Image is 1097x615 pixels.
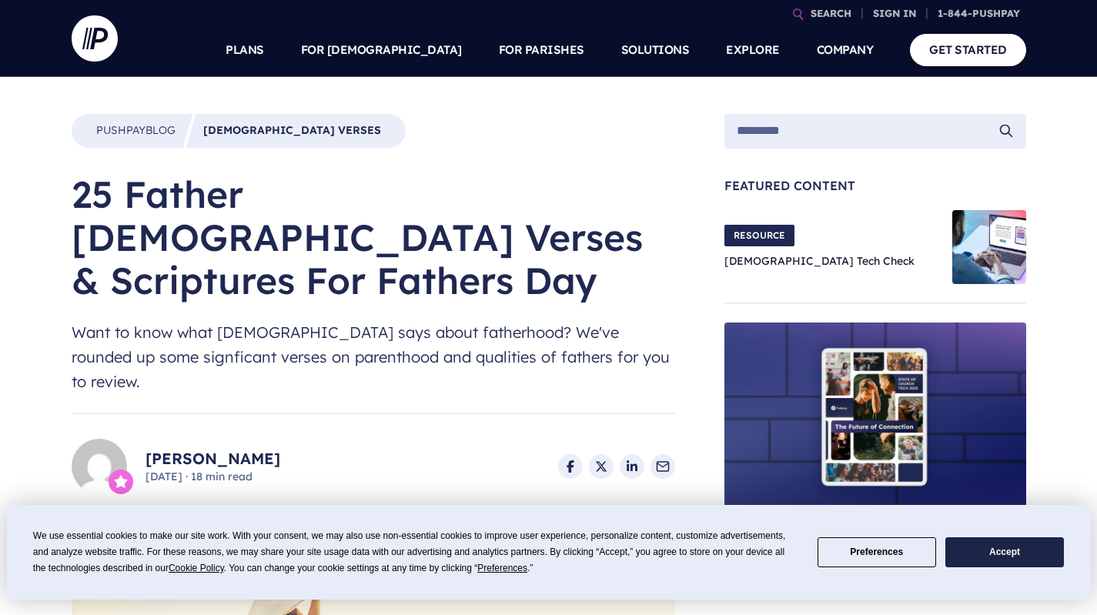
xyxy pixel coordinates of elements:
a: FOR PARISHES [499,23,584,77]
a: PushpayBlog [96,123,176,139]
a: Share on X [589,454,614,479]
a: [DEMOGRAPHIC_DATA] Verses [203,123,381,139]
a: Share on LinkedIn [620,454,644,479]
img: Allison Sakounthong [72,439,127,494]
span: [DATE] 18 min read [145,470,280,485]
a: PLANS [226,23,264,77]
span: Want to know what [DEMOGRAPHIC_DATA] says about fatherhood? We've rounded up some signficant vers... [72,320,675,394]
div: Cookie Consent Prompt [7,505,1091,600]
div: We use essential cookies to make our site work. With your consent, we may also use non-essential ... [33,528,799,577]
h1: 25 Father [DEMOGRAPHIC_DATA] Verses & Scriptures For Fathers Day [72,172,675,302]
button: Preferences [818,537,936,567]
a: COMPANY [817,23,874,77]
a: Share via Email [651,454,675,479]
a: [DEMOGRAPHIC_DATA] Tech Check [724,254,915,268]
span: RESOURCE [724,225,794,246]
span: · [186,470,188,483]
span: Pushpay [96,123,145,137]
button: Accept [945,537,1064,567]
a: EXPLORE [726,23,780,77]
a: FOR [DEMOGRAPHIC_DATA] [301,23,462,77]
a: [PERSON_NAME] [145,448,280,470]
span: Featured Content [724,179,1026,192]
span: Cookie Policy [169,563,224,573]
a: GET STARTED [910,34,1026,65]
img: Church Tech Check Blog Hero Image [952,210,1026,284]
a: SOLUTIONS [621,23,690,77]
span: Preferences [477,563,527,573]
a: Share on Facebook [558,454,583,479]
